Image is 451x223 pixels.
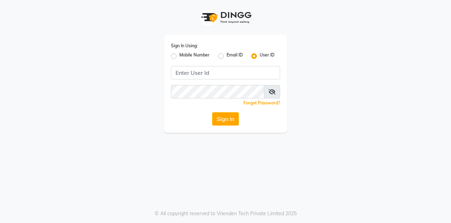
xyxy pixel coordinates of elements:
input: Username [171,85,264,98]
button: Sign In [212,112,239,126]
label: Mobile Number [179,52,210,60]
label: Sign In Using: [171,43,198,49]
label: User ID [260,52,274,60]
img: logo1.svg [197,7,254,28]
input: Username [171,66,280,79]
label: Email ID [227,52,243,60]
a: Forgot Password? [243,100,280,106]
